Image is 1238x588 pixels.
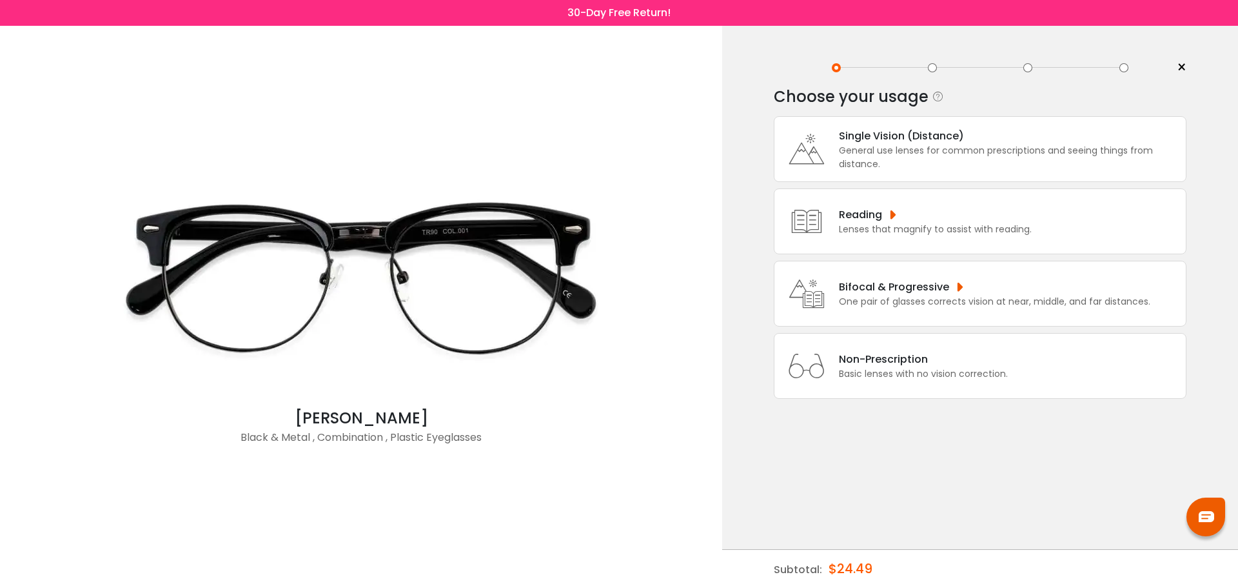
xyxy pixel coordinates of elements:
[1177,58,1186,77] span: ×
[839,351,1008,367] div: Non-Prescription
[839,367,1008,381] div: Basic lenses with no vision correction.
[1167,58,1186,77] a: ×
[839,128,1179,144] div: Single Vision (Distance)
[103,407,619,430] div: [PERSON_NAME]
[839,279,1150,295] div: Bifocal & Progressive
[774,84,928,110] div: Choose your usage
[1199,511,1214,522] img: chat
[839,207,1032,223] div: Reading
[839,295,1150,309] div: One pair of glasses corrects vision at near, middle, and far distances.
[103,430,619,456] div: Black & Metal , Combination , Plastic Eyeglasses
[103,148,619,407] img: Black Chad - Metal , Combination , Plastic Eyeglasses
[839,144,1179,171] div: General use lenses for common prescriptions and seeing things from distance.
[829,550,872,587] div: $24.49
[839,223,1032,236] div: Lenses that magnify to assist with reading.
